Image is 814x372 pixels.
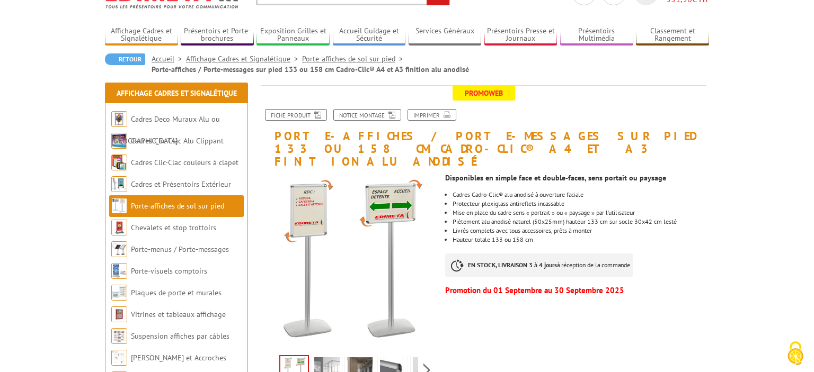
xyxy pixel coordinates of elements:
div: Disponibles en simple face et double-faces, sens portait ou paysage [445,175,709,181]
button: Cookies (fenêtre modale) [777,336,814,372]
a: Services Généraux [409,26,482,44]
a: Fiche produit [265,109,327,121]
img: Cadres Deco Muraux Alu ou Bois [111,111,127,127]
li: Cadres Cadro-Clic® alu anodisé à ouverture faciale [453,192,709,198]
img: Porte-affiches de sol sur pied [111,198,127,214]
li: Porte-affiches / Porte-messages sur pied 133 ou 158 cm Cadro-Clic® A4 et A3 finition alu anodisé [152,64,469,75]
img: Suspension affiches par câbles [111,328,127,344]
a: Cadres Clic-Clac Alu Clippant [131,136,224,146]
a: Porte-affiches de sol sur pied [302,54,407,63]
a: Affichage Cadres et Signalétique [105,26,178,44]
a: Cadres Deco Muraux Alu ou [GEOGRAPHIC_DATA] [111,114,220,146]
strong: EN STOCK, LIVRAISON 3 à 4 jours [468,261,557,269]
a: Porte-visuels comptoirs [131,266,207,276]
a: Porte-affiches de sol sur pied [131,201,224,211]
a: Affichage Cadres et Signalétique [186,54,302,63]
a: Notice Montage [333,109,401,121]
a: Cadres et Présentoirs Extérieur [131,179,231,189]
li: Hauteur totale 133 ou 158 cm [453,237,709,243]
img: Porte-visuels comptoirs [111,263,127,279]
a: Présentoirs Multimédia [560,26,633,44]
a: Porte-menus / Porte-messages [131,244,229,254]
a: Suspension affiches par câbles [131,331,229,341]
a: Accueil Guidage et Sécurité [333,26,406,44]
img: Chevalets et stop trottoirs [111,220,127,235]
img: Cimaises et Accroches tableaux [111,350,127,366]
a: Imprimer [408,109,456,121]
a: Présentoirs et Porte-brochures [181,26,254,44]
a: Présentoirs Presse et Journaux [484,26,558,44]
li: Livrés complets avec tous accessoires, prêts à monter [453,228,709,234]
img: Cookies (fenêtre modale) [782,340,809,367]
a: Retour [105,53,145,65]
li: Piètement alu anodisé naturel (50x25mm) hauteur 133 cm sur socle 30x42 cm lesté [453,219,709,225]
p: Promotion du 01 Septembre au 30 Septembre 2025 [445,287,709,294]
img: porte_affiches_214000_fleche.jpg [259,174,437,352]
a: Cadres Clic-Clac couleurs à clapet [131,158,238,167]
li: Protecteur plexiglass antireflets incassable [453,201,709,207]
a: Chevalets et stop trottoirs [131,223,216,232]
span: Promoweb [453,86,515,101]
img: Vitrines et tableaux affichage [111,306,127,322]
a: Vitrines et tableaux affichage [131,310,226,319]
a: Plaques de porte et murales [131,288,222,297]
img: Cadres et Présentoirs Extérieur [111,176,127,192]
a: Classement et Rangement [636,26,709,44]
img: Plaques de porte et murales [111,285,127,301]
li: Mise en place du cadre sens « portrait » ou « paysage » par l’utilisateur [453,210,709,216]
a: Accueil [152,54,186,63]
a: Affichage Cadres et Signalétique [117,88,237,98]
img: Cadres Clic-Clac couleurs à clapet [111,155,127,170]
a: Exposition Grilles et Panneaux [256,26,330,44]
p: à réception de la commande [445,253,633,277]
img: Porte-menus / Porte-messages [111,241,127,257]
